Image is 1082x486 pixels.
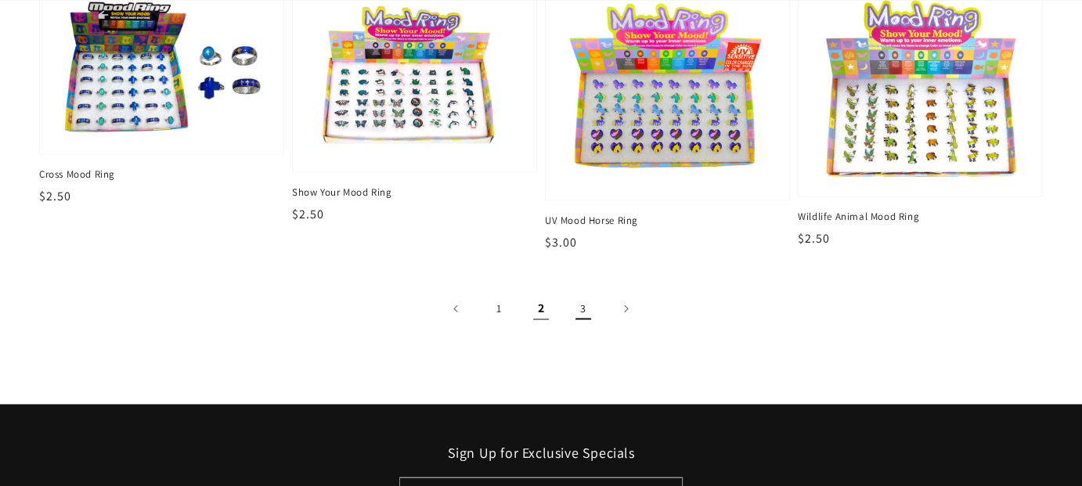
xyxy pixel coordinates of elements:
span: Cross Mood Ring [39,167,284,182]
h2: Sign Up for Exclusive Specials [39,443,1043,461]
nav: Pagination [39,291,1043,326]
span: $2.50 [798,230,830,247]
span: $2.50 [292,206,324,222]
span: $3.00 [545,234,577,250]
span: Page 2 [524,291,558,326]
a: Page 1 [481,291,516,326]
span: Wildlife Animal Mood Ring [798,210,1043,224]
a: Previous page [439,291,474,326]
span: $2.50 [39,188,71,204]
a: Next page [608,291,643,326]
span: Show Your Mood Ring [292,185,537,200]
a: Page 3 [566,291,601,326]
span: UV Mood Horse Ring [545,214,790,228]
